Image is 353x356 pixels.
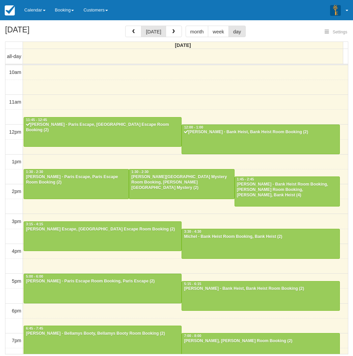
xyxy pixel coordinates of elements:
[333,30,347,34] span: Settings
[184,338,337,344] div: [PERSON_NAME], [PERSON_NAME] Room Booking (2)
[184,334,201,338] span: 7:00 - 8:00
[141,26,166,37] button: [DATE]
[26,222,43,226] span: 3:15 - 4:15
[26,118,47,122] span: 11:45 - 12:45
[24,274,182,303] a: 5:00 - 6:00[PERSON_NAME] - Paris Escape Room Booking, Paris Escape (2)
[182,229,340,258] a: 3:30 - 4:30Michel - Bank Heist Room Booking, Bank Heist (2)
[184,286,337,292] div: [PERSON_NAME] - Bank Heist, Bank Heist Room Booking (2)
[237,182,338,198] div: [PERSON_NAME] - Bank Heist Room Booking, [PERSON_NAME] Room Booking, [PERSON_NAME], Bank Heist (4)
[26,170,43,174] span: 1:30 - 2:30
[184,230,201,234] span: 3:30 - 4:30
[175,43,191,48] span: [DATE]
[12,159,21,164] span: 1pm
[186,26,209,37] button: month
[26,174,127,185] div: [PERSON_NAME] - Paris Escape, Paris Escape Room Booking (2)
[24,117,182,147] a: 11:45 - 12:45[PERSON_NAME] - Paris Escape, [GEOGRAPHIC_DATA] Escape Room Booking (2)
[9,99,21,105] span: 11am
[26,331,180,336] div: [PERSON_NAME] - Bellamys Booty, Bellamys Booty Room Booking (2)
[208,26,229,37] button: week
[12,189,21,194] span: 2pm
[235,176,340,206] a: 1:45 - 2:45[PERSON_NAME] - Bank Heist Room Booking, [PERSON_NAME] Room Booking, [PERSON_NAME], Ba...
[9,70,21,75] span: 10am
[182,281,340,311] a: 5:15 - 6:15[PERSON_NAME] - Bank Heist, Bank Heist Room Booking (2)
[26,227,180,232] div: [PERSON_NAME] Escape, [GEOGRAPHIC_DATA] Escape Room Booking (2)
[184,126,203,129] span: 12:00 - 1:00
[7,54,21,59] span: all-day
[24,221,182,251] a: 3:15 - 4:15[PERSON_NAME] Escape, [GEOGRAPHIC_DATA] Escape Room Booking (2)
[26,327,43,330] span: 6:45 - 7:45
[26,122,180,133] div: [PERSON_NAME] - Paris Escape, [GEOGRAPHIC_DATA] Escape Room Booking (2)
[131,170,148,174] span: 1:30 - 2:30
[12,308,21,313] span: 6pm
[129,169,234,199] a: 1:30 - 2:30[PERSON_NAME][GEOGRAPHIC_DATA] Mystery Room Booking, [PERSON_NAME][GEOGRAPHIC_DATA] My...
[26,275,43,278] span: 5:00 - 6:00
[321,27,351,37] button: Settings
[228,26,246,37] button: day
[5,26,90,38] h2: [DATE]
[131,174,232,191] div: [PERSON_NAME][GEOGRAPHIC_DATA] Mystery Room Booking, [PERSON_NAME][GEOGRAPHIC_DATA] Mystery (2)
[12,338,21,343] span: 7pm
[9,129,21,135] span: 12pm
[184,130,337,135] div: [PERSON_NAME] - Bank Heist, Bank Heist Room Booking (2)
[184,234,337,240] div: Michel - Bank Heist Room Booking, Bank Heist (2)
[26,279,180,284] div: [PERSON_NAME] - Paris Escape Room Booking, Paris Escape (2)
[5,5,15,16] img: checkfront-main-nav-mini-logo.png
[12,278,21,284] span: 5pm
[182,125,340,154] a: 12:00 - 1:00[PERSON_NAME] - Bank Heist, Bank Heist Room Booking (2)
[24,169,129,199] a: 1:30 - 2:30[PERSON_NAME] - Paris Escape, Paris Escape Room Booking (2)
[12,248,21,254] span: 4pm
[24,326,182,355] a: 6:45 - 7:45[PERSON_NAME] - Bellamys Booty, Bellamys Booty Room Booking (2)
[330,5,341,16] img: A3
[237,177,254,181] span: 1:45 - 2:45
[184,282,201,286] span: 5:15 - 6:15
[12,219,21,224] span: 3pm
